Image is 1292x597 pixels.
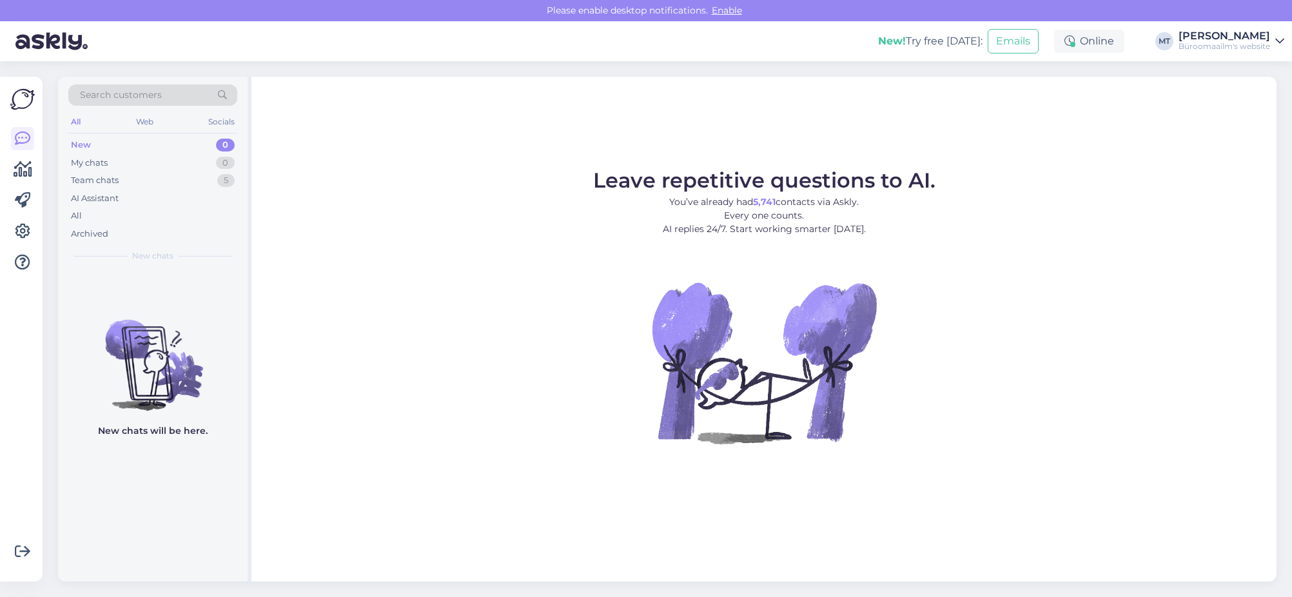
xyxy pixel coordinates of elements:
[71,210,82,222] div: All
[1179,31,1284,52] a: [PERSON_NAME]Büroomaailm's website
[1054,30,1124,53] div: Online
[216,139,235,152] div: 0
[753,196,776,208] b: 5,741
[98,424,208,438] p: New chats will be here.
[71,174,119,187] div: Team chats
[10,87,35,112] img: Askly Logo
[133,113,156,130] div: Web
[593,168,935,193] span: Leave repetitive questions to AI.
[648,246,880,478] img: No Chat active
[593,195,935,236] p: You’ve already had contacts via Askly. Every one counts. AI replies 24/7. Start working smarter [...
[1155,32,1173,50] div: MT
[206,113,237,130] div: Socials
[71,157,108,170] div: My chats
[80,88,162,102] span: Search customers
[1179,41,1270,52] div: Büroomaailm's website
[217,174,235,187] div: 5
[988,29,1039,54] button: Emails
[71,139,91,152] div: New
[71,228,108,240] div: Archived
[132,250,173,262] span: New chats
[878,34,983,49] div: Try free [DATE]:
[708,5,746,16] span: Enable
[68,113,83,130] div: All
[58,297,248,413] img: No chats
[1179,31,1270,41] div: [PERSON_NAME]
[71,192,119,205] div: AI Assistant
[216,157,235,170] div: 0
[878,35,906,47] b: New!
